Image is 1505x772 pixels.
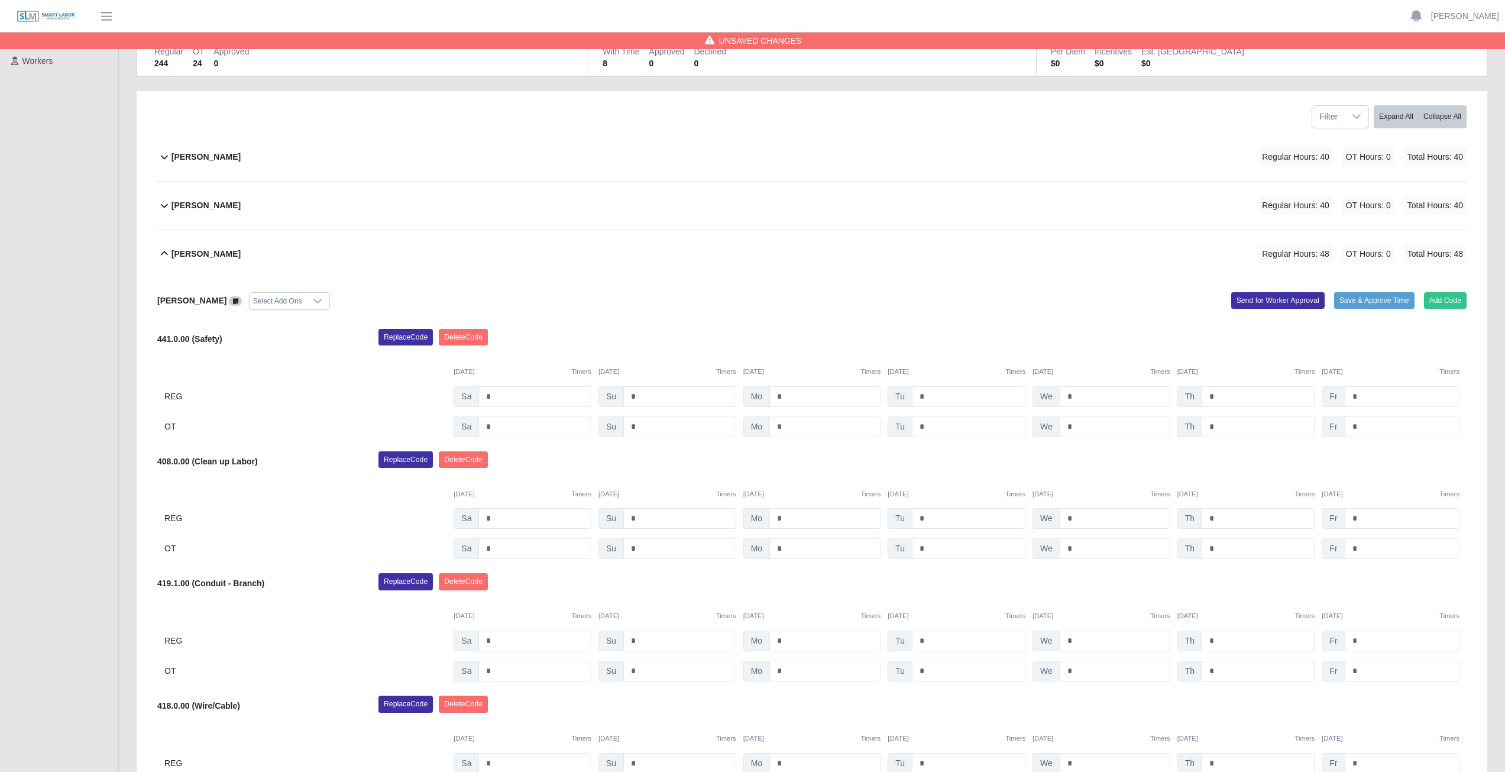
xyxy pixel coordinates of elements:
button: Timers [861,611,881,621]
span: Filter [1312,106,1345,128]
span: Th [1177,661,1202,681]
dt: Approved [649,46,685,57]
div: REG [164,386,446,407]
div: OT [164,661,446,681]
span: Su [598,661,624,681]
div: [DATE] [454,611,591,621]
span: Fr [1322,508,1345,529]
div: OT [164,538,446,559]
button: Timers [1295,734,1315,744]
span: Tu [888,661,912,681]
button: Timers [571,489,591,499]
b: 418.0.00 (Wire/Cable) [157,701,240,710]
span: Mo [743,508,770,529]
dd: 244 [154,57,183,69]
div: [DATE] [1033,367,1170,377]
button: Timers [1295,367,1315,377]
button: Timers [1439,611,1459,621]
span: Tu [888,631,912,651]
div: [DATE] [1322,489,1459,499]
span: Workers [22,56,53,66]
button: Timers [1005,611,1025,621]
span: Tu [888,386,912,407]
dd: $0 [1141,57,1244,69]
div: [DATE] [1033,611,1170,621]
dd: 24 [193,57,204,69]
div: [DATE] [1177,734,1315,744]
span: Su [598,631,624,651]
span: OT Hours: 0 [1342,147,1394,167]
div: [DATE] [888,367,1025,377]
button: Collapse All [1418,105,1467,128]
div: Select Add Ons [250,293,306,309]
dd: 0 [649,57,685,69]
b: 408.0.00 (Clean up Labor) [157,457,258,466]
button: [PERSON_NAME] Regular Hours: 40 OT Hours: 0 Total Hours: 40 [157,133,1467,181]
span: Unsaved Changes [719,35,802,47]
div: [DATE] [598,367,736,377]
button: Timers [861,734,881,744]
span: Fr [1322,386,1345,407]
dd: 8 [603,57,639,69]
span: OT Hours: 0 [1342,244,1394,264]
button: ReplaceCode [378,573,433,590]
dt: Approved [213,46,249,57]
span: OT Hours: 0 [1342,196,1394,215]
span: We [1033,386,1060,407]
span: Fr [1322,538,1345,559]
span: Mo [743,538,770,559]
div: [DATE] [1322,611,1459,621]
b: 419.1.00 (Conduit - Branch) [157,579,264,588]
div: [DATE] [1322,367,1459,377]
a: View/Edit Notes [229,296,242,305]
button: Timers [716,611,736,621]
button: Timers [1150,734,1170,744]
button: [PERSON_NAME] Regular Hours: 40 OT Hours: 0 Total Hours: 40 [157,182,1467,230]
button: Timers [716,367,736,377]
button: Timers [1150,611,1170,621]
div: [DATE] [598,489,736,499]
span: We [1033,661,1060,681]
b: [PERSON_NAME] [157,296,226,305]
div: [DATE] [1177,489,1315,499]
button: DeleteCode [439,573,488,590]
div: [DATE] [454,489,591,499]
span: Mo [743,386,770,407]
button: DeleteCode [439,451,488,468]
button: Timers [571,367,591,377]
span: Tu [888,538,912,559]
button: Timers [1150,367,1170,377]
b: [PERSON_NAME] [171,199,241,212]
span: Sa [454,508,479,529]
button: Timers [1295,611,1315,621]
div: [DATE] [1177,367,1315,377]
button: Timers [861,489,881,499]
div: [DATE] [743,734,881,744]
span: Th [1177,538,1202,559]
div: [DATE] [598,611,736,621]
span: Mo [743,631,770,651]
dd: 0 [213,57,249,69]
div: [DATE] [1033,734,1170,744]
span: Total Hours: 48 [1404,244,1467,264]
button: Timers [1005,489,1025,499]
button: Timers [1005,734,1025,744]
div: REG [164,631,446,651]
button: Timers [571,734,591,744]
span: Sa [454,416,479,437]
button: Timers [1439,367,1459,377]
button: Timers [1005,367,1025,377]
button: DeleteCode [439,696,488,712]
button: Timers [861,367,881,377]
b: 441.0.00 (Safety) [157,334,222,344]
button: ReplaceCode [378,451,433,468]
span: Regular Hours: 40 [1258,196,1333,215]
button: ReplaceCode [378,696,433,712]
span: Mo [743,416,770,437]
div: [DATE] [743,489,881,499]
button: Timers [571,611,591,621]
dt: Declined [694,46,726,57]
span: Fr [1322,631,1345,651]
div: bulk actions [1374,105,1467,128]
button: Timers [1439,734,1459,744]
